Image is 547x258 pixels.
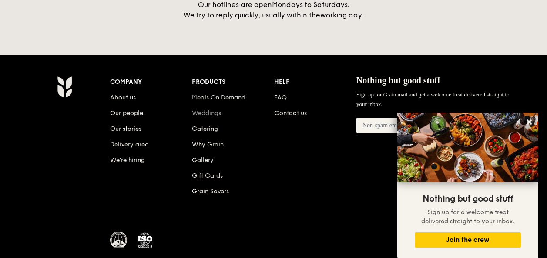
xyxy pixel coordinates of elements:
a: Grain Savers [192,188,229,195]
a: Gallery [192,156,214,164]
a: Meals On Demand [192,94,245,101]
a: Gift Cards [192,172,223,179]
a: FAQ [274,94,287,101]
div: Help [274,76,356,88]
img: ISO Certified [136,232,154,249]
div: Company [110,76,192,88]
a: Catering [192,125,218,132]
button: Join the crew [415,232,521,248]
img: AYc88T3wAAAABJRU5ErkJggg== [57,76,72,98]
span: Nothing but good stuff [356,76,440,85]
a: Weddings [192,109,221,117]
a: About us [110,94,136,101]
button: Close [522,115,536,129]
a: We’re hiring [110,156,145,164]
span: Sign up for a welcome treat delivered straight to your inbox. [421,208,514,225]
a: Delivery area [110,141,149,148]
span: Nothing but good stuff [423,194,513,204]
span: Sign up for Grain mail and get a welcome treat delivered straight to your inbox. [356,91,510,107]
input: Non-spam email address [356,118,453,133]
a: Our people [110,109,143,117]
span: working day. [320,11,364,19]
img: MUIS Halal Certified [110,232,128,249]
a: Our stories [110,125,141,132]
img: DSC07876-Edit02-Large.jpeg [397,113,538,182]
a: Contact us [274,109,307,117]
a: Why Grain [192,141,224,148]
div: Products [192,76,274,88]
span: Mondays to Saturdays. [272,0,349,9]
